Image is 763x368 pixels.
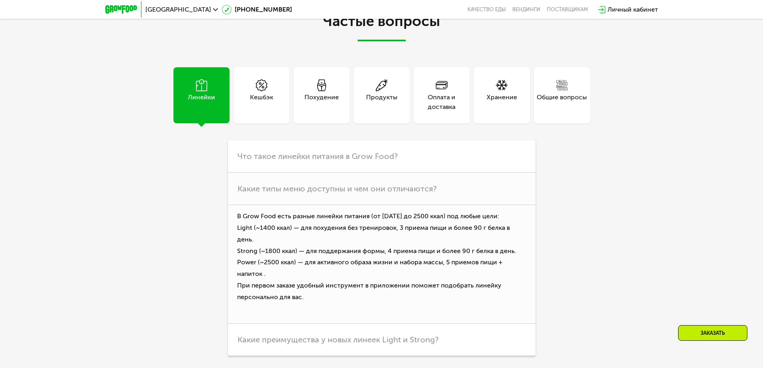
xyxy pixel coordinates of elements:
[537,93,587,112] div: Общие вопросы
[238,184,437,193] span: Какие типы меню доступны и чем они отличаются?
[238,151,398,161] span: Что такое линейки питания в Grow Food?
[222,5,292,14] a: [PHONE_NUMBER]
[145,6,211,13] span: [GEOGRAPHIC_DATA]
[487,93,517,112] div: Хранение
[188,93,215,112] div: Линейки
[467,6,506,13] a: Качество еды
[512,6,540,13] a: Вендинги
[366,93,397,112] div: Продукты
[250,93,273,112] div: Кешбэк
[228,205,536,323] p: В Grow Food есть разные линейки питания (от [DATE] до 2500 ккал) под любые цели: Light (~1400 кка...
[678,325,747,341] div: Заказать
[304,93,339,112] div: Похудение
[157,13,606,41] h2: Частые вопросы
[608,5,658,14] div: Личный кабинет
[238,335,439,344] span: Какие преимущества у новых линеек Light и Strong?
[414,93,470,112] div: Оплата и доставка
[547,6,588,13] div: поставщикам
